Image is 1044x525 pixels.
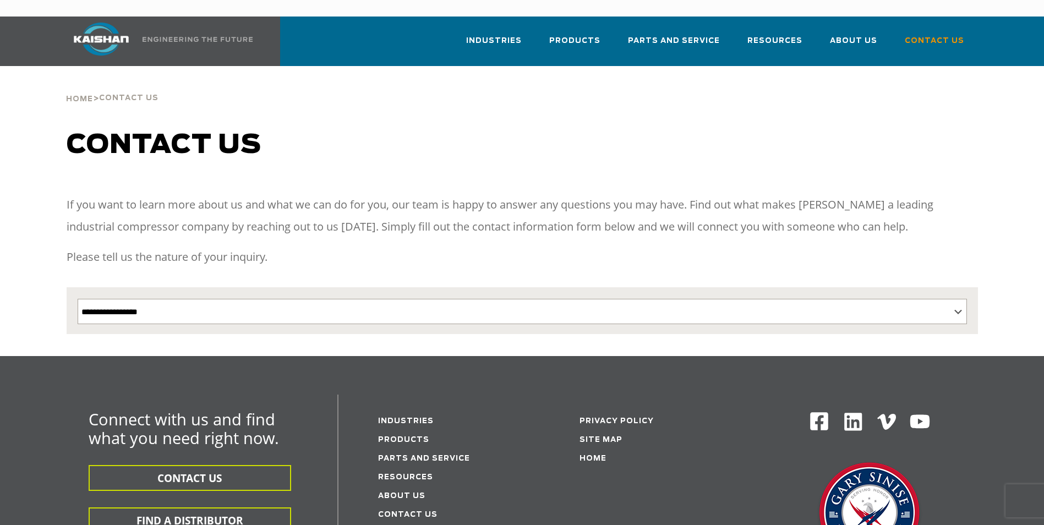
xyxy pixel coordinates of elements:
a: Parts and Service [628,26,720,64]
span: Contact Us [905,35,964,47]
span: Home [66,96,93,103]
a: Home [580,455,606,462]
a: Parts and service [378,455,470,462]
a: Industries [466,26,522,64]
a: Resources [378,474,433,481]
a: About Us [830,26,877,64]
span: Contact us [67,132,261,158]
img: kaishan logo [60,23,143,56]
a: About Us [378,493,425,500]
a: Products [378,436,429,444]
a: Products [549,26,600,64]
span: About Us [830,35,877,47]
span: Industries [466,35,522,47]
span: Contact Us [99,95,158,102]
span: Connect with us and find what you need right now. [89,408,279,449]
a: Home [66,94,93,103]
span: Products [549,35,600,47]
p: Please tell us the nature of your inquiry. [67,246,978,268]
span: Resources [747,35,802,47]
img: Engineering the future [143,37,253,42]
a: Privacy Policy [580,418,654,425]
a: Contact Us [905,26,964,64]
div: > [66,66,158,108]
img: Facebook [809,411,829,431]
img: Youtube [909,411,931,433]
a: Industries [378,418,434,425]
button: CONTACT US [89,465,291,491]
a: Contact Us [378,511,438,518]
a: Kaishan USA [60,17,255,66]
span: Parts and Service [628,35,720,47]
img: Linkedin [843,411,864,433]
img: Vimeo [877,414,896,430]
p: If you want to learn more about us and what we can do for you, our team is happy to answer any qu... [67,194,978,238]
a: Site Map [580,436,622,444]
a: Resources [747,26,802,64]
